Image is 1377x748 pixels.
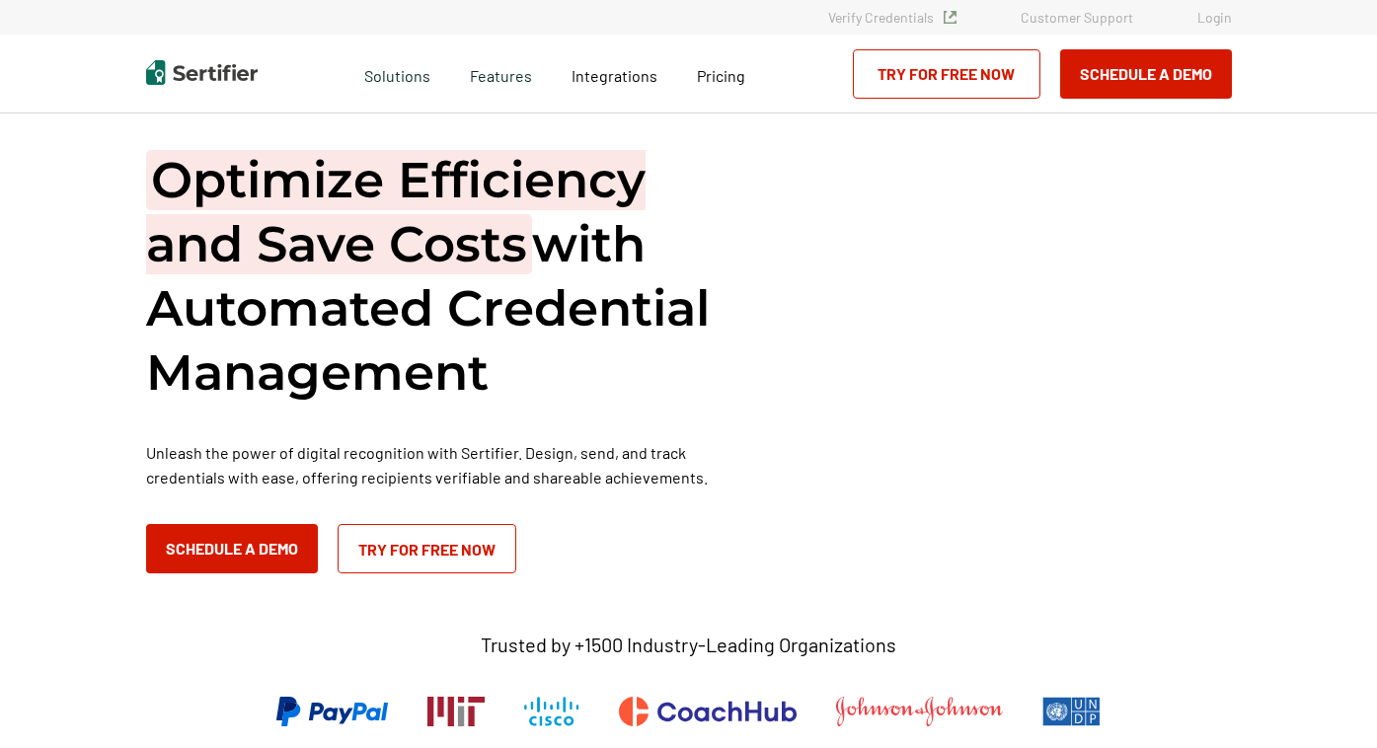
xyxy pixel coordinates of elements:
img: CoachHub [619,697,797,726]
img: Verified [944,11,956,24]
p: Unleash the power of digital recognition with Sertifier. Design, send, and track credentials with... [146,440,738,489]
span: Features [470,61,532,86]
span: Optimize Efficiency and Save Costs [146,150,646,274]
img: Sertifier | Digital Credentialing Platform [146,60,258,85]
span: Pricing [697,66,745,85]
a: Verify Credentials [828,9,956,26]
img: Johnson & Johnson [836,697,1002,726]
a: Integrations [572,61,657,86]
a: Try for Free Now [853,49,1040,99]
img: UNDP [1042,697,1101,726]
h1: with Automated Credential Management [146,148,738,405]
a: Login [1197,9,1232,26]
img: PayPal [276,697,388,726]
a: Pricing [697,61,745,86]
img: Massachusetts Institute of Technology [427,697,485,726]
img: Cisco [524,697,579,726]
span: Integrations [572,66,657,85]
a: Try for Free Now [338,524,516,573]
p: Trusted by +1500 Industry-Leading Organizations [481,633,896,657]
a: Customer Support [1021,9,1133,26]
span: Solutions [364,61,430,86]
